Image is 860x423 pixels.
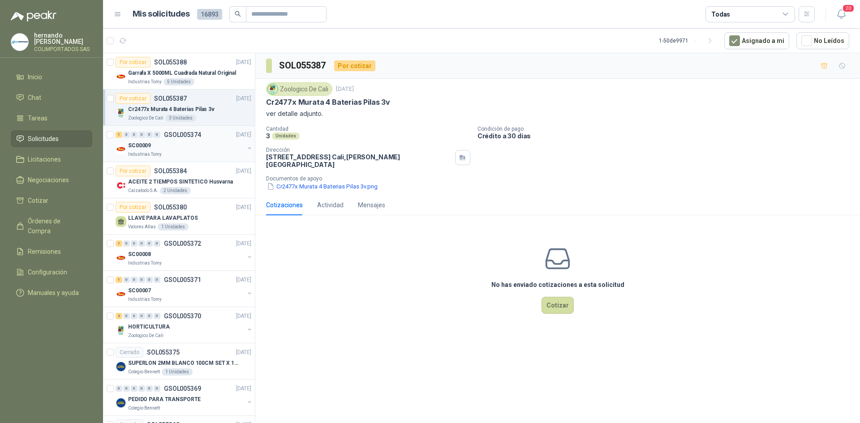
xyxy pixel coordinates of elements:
[147,349,180,355] p: SOL055375
[131,240,138,247] div: 0
[796,32,849,49] button: No Leídos
[146,313,153,319] div: 0
[146,132,153,138] div: 0
[138,240,145,247] div: 0
[162,368,193,376] div: 1 Unidades
[128,405,160,412] p: Colegio Bennett
[154,240,160,247] div: 0
[236,348,251,357] p: [DATE]
[11,110,92,127] a: Tareas
[11,11,56,21] img: Logo peakr
[28,196,48,205] span: Cotizar
[154,59,187,65] p: SOL055388
[334,60,375,71] div: Por cotizar
[724,32,789,49] button: Asignado a mi
[123,277,130,283] div: 0
[123,313,130,319] div: 0
[128,178,233,186] p: ACEITE 2 TIEMPOS SINTETICO Husvarna
[28,247,61,256] span: Remisiones
[28,288,79,298] span: Manuales y ayuda
[842,4,855,13] span: 20
[266,175,856,182] p: Documentos de apoyo
[266,126,470,132] p: Cantidad
[116,71,126,82] img: Company Logo
[11,192,92,209] a: Cotizar
[11,89,92,106] a: Chat
[146,385,153,392] div: 0
[128,332,163,339] p: Zoologico De Cali
[128,187,158,194] p: Calzatodo S.A.
[128,395,201,404] p: PEDIDO PARA TRANSPORTE
[268,84,278,94] img: Company Logo
[138,132,145,138] div: 0
[133,8,190,21] h1: Mis solicitudes
[236,276,251,284] p: [DATE]
[154,204,187,210] p: SOL055380
[146,240,153,247] div: 0
[128,151,162,158] p: Industrias Tomy
[336,85,354,94] p: [DATE]
[116,57,150,68] div: Por cotizar
[236,203,251,212] p: [DATE]
[11,171,92,188] a: Negociaciones
[131,385,138,392] div: 0
[28,72,42,82] span: Inicio
[154,168,187,174] p: SOL055384
[266,147,451,153] p: Dirección
[11,68,92,85] a: Inicio
[103,162,255,198] a: Por cotizarSOL055384[DATE] Company LogoACEITE 2 TIEMPOS SINTETICO HusvarnaCalzatodo S.A.2 Unidades
[28,134,59,144] span: Solicitudes
[711,9,730,19] div: Todas
[154,385,160,392] div: 0
[128,78,162,85] p: Industrias Tomy
[116,347,143,358] div: Cerrado
[659,34,717,48] div: 1 - 50 de 9971
[163,78,194,85] div: 5 Unidades
[128,105,215,114] p: Cr2477x Murata 4 Baterias Pilas 3v
[317,200,344,210] div: Actividad
[131,313,138,319] div: 0
[266,82,332,96] div: Zoologico De Cali
[103,53,255,90] a: Por cotizarSOL055388[DATE] Company LogoGarrafa X 5000ML Cuadrada Natural OriginalIndustrias Tomy5...
[146,277,153,283] div: 0
[128,214,198,222] p: LLAVE PARA LAVAPLATOS
[128,250,151,259] p: SC00008
[116,252,126,263] img: Company Logo
[103,343,255,380] a: CerradoSOL055375[DATE] Company LogoSUPERLON 2MM BLANCO 100CM SET X 150 METROSColegio Bennett1 Uni...
[116,166,150,176] div: Por cotizar
[477,126,856,132] p: Condición de pago
[128,368,160,376] p: Colegio Bennett
[116,238,253,267] a: 1 0 0 0 0 0 GSOL005372[DATE] Company LogoSC00008Industrias Tomy
[358,200,385,210] div: Mensajes
[116,93,150,104] div: Por cotizar
[28,267,67,277] span: Configuración
[116,202,150,213] div: Por cotizar
[116,311,253,339] a: 2 0 0 0 0 0 GSOL005370[DATE] Company LogoHORTICULTURAZoologico De Cali
[128,69,236,77] p: Garrafa X 5000ML Cuadrada Natural Original
[128,323,170,331] p: HORTICULTURA
[11,264,92,281] a: Configuración
[236,239,251,248] p: [DATE]
[236,131,251,139] p: [DATE]
[266,200,303,210] div: Cotizaciones
[833,6,849,22] button: 20
[477,132,856,140] p: Crédito a 30 días
[28,113,47,123] span: Tareas
[158,223,189,231] div: 1 Unidades
[279,59,327,73] h3: SOL055387
[123,385,130,392] div: 0
[116,325,126,336] img: Company Logo
[138,313,145,319] div: 0
[116,289,126,299] img: Company Logo
[128,260,162,267] p: Industrias Tomy
[28,154,61,164] span: Licitaciones
[131,277,138,283] div: 0
[154,313,160,319] div: 0
[116,180,126,191] img: Company Logo
[116,240,122,247] div: 1
[236,94,251,103] p: [DATE]
[154,277,160,283] div: 0
[236,58,251,67] p: [DATE]
[197,9,222,20] span: 16893
[116,397,126,408] img: Company Logo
